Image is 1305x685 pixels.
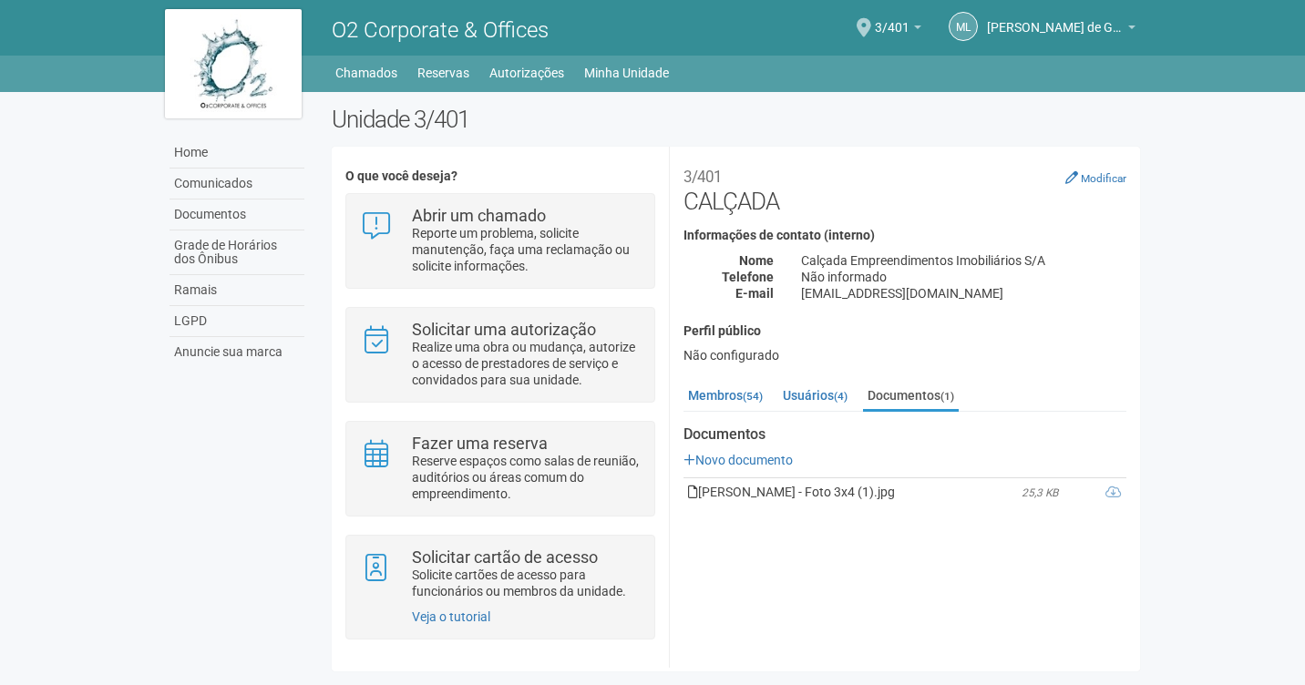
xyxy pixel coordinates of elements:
[683,347,1126,363] div: Não configurado
[335,60,397,86] a: Chamados
[787,269,1140,285] div: Não informado
[787,252,1140,269] div: Calçada Empreendimentos Imobiliários S/A
[1022,486,1058,499] em: 25,3 KB
[683,229,1126,242] h4: Informações de contato (interno)
[412,206,546,225] strong: Abrir um chamado
[949,12,978,41] a: ML
[170,275,304,306] a: Ramais
[987,3,1124,35] span: Michele Lima de Gondra
[360,322,640,388] a: Solicitar uma autorização Realize uma obra ou mudança, autorize o acesso de prestadores de serviç...
[412,339,641,388] p: Realize uma obra ou mudança, autorize o acesso de prestadores de serviço e convidados para sua un...
[412,225,641,274] p: Reporte um problema, solicite manutenção, faça uma reclamação ou solicite informações.
[170,138,304,169] a: Home
[735,286,774,301] strong: E-mail
[170,199,304,230] a: Documentos
[332,17,549,43] span: O2 Corporate & Offices
[417,60,469,86] a: Reservas
[170,230,304,275] a: Grade de Horários dos Ônibus
[987,23,1135,37] a: [PERSON_NAME] de Gondra
[875,23,921,37] a: 3/401
[834,390,848,403] small: (4)
[360,435,640,502] a: Fazer uma reserva Reserve espaços como salas de reunião, auditórios ou áreas comum do empreendime...
[863,382,959,412] a: Documentos(1)
[1065,170,1126,185] a: Modificar
[489,60,564,86] a: Autorizações
[1081,172,1126,185] small: Modificar
[170,337,304,367] a: Anuncie sua marca
[683,426,1126,443] strong: Documentos
[332,106,1140,133] h2: Unidade 3/401
[683,478,1017,506] td: [PERSON_NAME] - Foto 3x4 (1).jpg
[683,324,1126,338] h4: Perfil público
[412,547,598,567] strong: Solicitar cartão de acesso
[412,567,641,599] p: Solicite cartões de acesso para funcionários ou membros da unidade.
[787,285,1140,302] div: [EMAIL_ADDRESS][DOMAIN_NAME]
[412,609,490,624] a: Veja o tutorial
[683,453,793,467] a: Novo documento
[165,9,302,118] img: logo.jpg
[722,270,774,284] strong: Telefone
[360,549,640,599] a: Solicitar cartão de acesso Solicite cartões de acesso para funcionários ou membros da unidade.
[170,306,304,337] a: LGPD
[683,160,1126,215] h2: CALÇADA
[739,253,774,268] strong: Nome
[360,208,640,274] a: Abrir um chamado Reporte um problema, solicite manutenção, faça uma reclamação ou solicite inform...
[170,169,304,199] a: Comunicados
[412,453,641,502] p: Reserve espaços como salas de reunião, auditórios ou áreas comum do empreendimento.
[584,60,669,86] a: Minha Unidade
[778,382,852,409] a: Usuários(4)
[345,169,654,183] h4: O que você deseja?
[875,3,909,35] span: 3/401
[412,434,548,453] strong: Fazer uma reserva
[743,390,763,403] small: (54)
[412,320,596,339] strong: Solicitar uma autorização
[683,168,722,186] small: 3/401
[940,390,954,403] small: (1)
[683,382,767,409] a: Membros(54)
